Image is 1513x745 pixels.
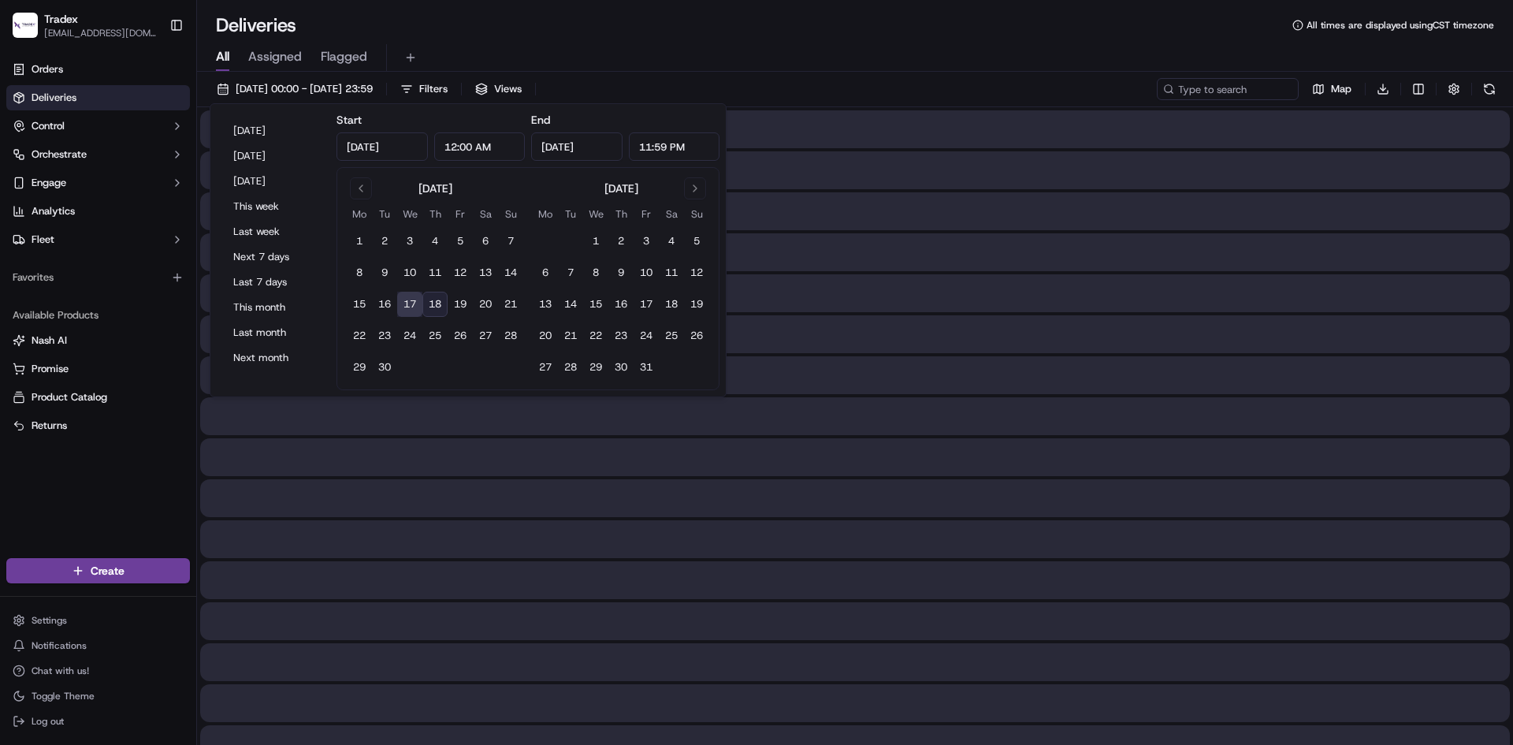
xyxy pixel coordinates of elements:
a: 💻API Documentation [127,222,259,251]
p: Welcome 👋 [16,63,287,88]
span: Flagged [321,47,367,66]
h1: Deliveries [216,13,296,38]
span: All times are displayed using CST timezone [1307,19,1494,32]
button: [DATE] [226,120,321,142]
span: Map [1331,82,1351,96]
button: Product Catalog [6,385,190,410]
button: 14 [498,260,523,285]
button: 9 [608,260,634,285]
button: 29 [347,355,372,380]
button: 17 [397,292,422,317]
span: Views [494,82,522,96]
button: Control [6,114,190,139]
button: 8 [583,260,608,285]
span: Settings [32,614,67,627]
div: 📗 [16,230,28,243]
button: 4 [422,229,448,254]
button: 25 [659,323,684,348]
span: Notifications [32,639,87,652]
button: Views [468,78,529,100]
span: Orchestrate [32,147,87,162]
button: 23 [372,323,397,348]
button: Nash AI [6,328,190,353]
button: [DATE] [226,170,321,192]
button: 28 [498,323,523,348]
span: Create [91,563,125,579]
button: 2 [608,229,634,254]
span: Tradex [44,11,78,27]
button: 31 [634,355,659,380]
button: Last 7 days [226,271,321,293]
span: Knowledge Base [32,229,121,244]
span: Returns [32,419,67,433]
th: Monday [347,206,372,222]
button: Settings [6,609,190,631]
button: 30 [372,355,397,380]
button: 30 [608,355,634,380]
button: 12 [448,260,473,285]
button: 21 [498,292,523,317]
button: 19 [448,292,473,317]
th: Wednesday [397,206,422,222]
button: 20 [473,292,498,317]
span: Deliveries [32,91,76,105]
a: 📗Knowledge Base [9,222,127,251]
button: Returns [6,413,190,438]
th: Monday [533,206,558,222]
input: Got a question? Start typing here... [41,102,284,118]
div: Favorites [6,265,190,290]
button: 13 [473,260,498,285]
input: Date [336,132,428,161]
button: Go to next month [684,177,706,199]
button: Refresh [1478,78,1500,100]
th: Friday [634,206,659,222]
button: 3 [397,229,422,254]
button: Orchestrate [6,142,190,167]
span: Pylon [157,267,191,279]
button: 29 [583,355,608,380]
button: 3 [634,229,659,254]
span: [DATE] 00:00 - [DATE] 23:59 [236,82,373,96]
img: Tradex [13,13,38,38]
button: Next 7 days [226,246,321,268]
button: 19 [684,292,709,317]
button: Engage [6,170,190,196]
button: 4 [659,229,684,254]
button: 11 [422,260,448,285]
div: 💻 [133,230,146,243]
a: Promise [13,362,184,376]
span: Fleet [32,233,54,247]
a: Powered byPylon [111,266,191,279]
a: Deliveries [6,85,190,110]
button: [EMAIL_ADDRESS][DOMAIN_NAME] [44,27,157,39]
button: 10 [634,260,659,285]
button: 9 [372,260,397,285]
button: 24 [397,323,422,348]
div: [DATE] [604,181,638,196]
div: Start new chat [54,151,258,166]
button: Toggle Theme [6,685,190,707]
button: 22 [347,323,372,348]
div: Available Products [6,303,190,328]
button: 12 [684,260,709,285]
button: 15 [347,292,372,317]
th: Tuesday [558,206,583,222]
button: 21 [558,323,583,348]
span: Promise [32,362,69,376]
span: Chat with us! [32,665,89,677]
th: Thursday [422,206,448,222]
button: 5 [448,229,473,254]
div: We're available if you need us! [54,166,199,179]
button: Next month [226,347,321,369]
span: Control [32,119,65,133]
th: Saturday [473,206,498,222]
th: Friday [448,206,473,222]
button: Chat with us! [6,660,190,682]
a: Analytics [6,199,190,224]
button: 7 [558,260,583,285]
th: Wednesday [583,206,608,222]
button: [DATE] 00:00 - [DATE] 23:59 [210,78,380,100]
button: 26 [684,323,709,348]
button: Filters [393,78,455,100]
